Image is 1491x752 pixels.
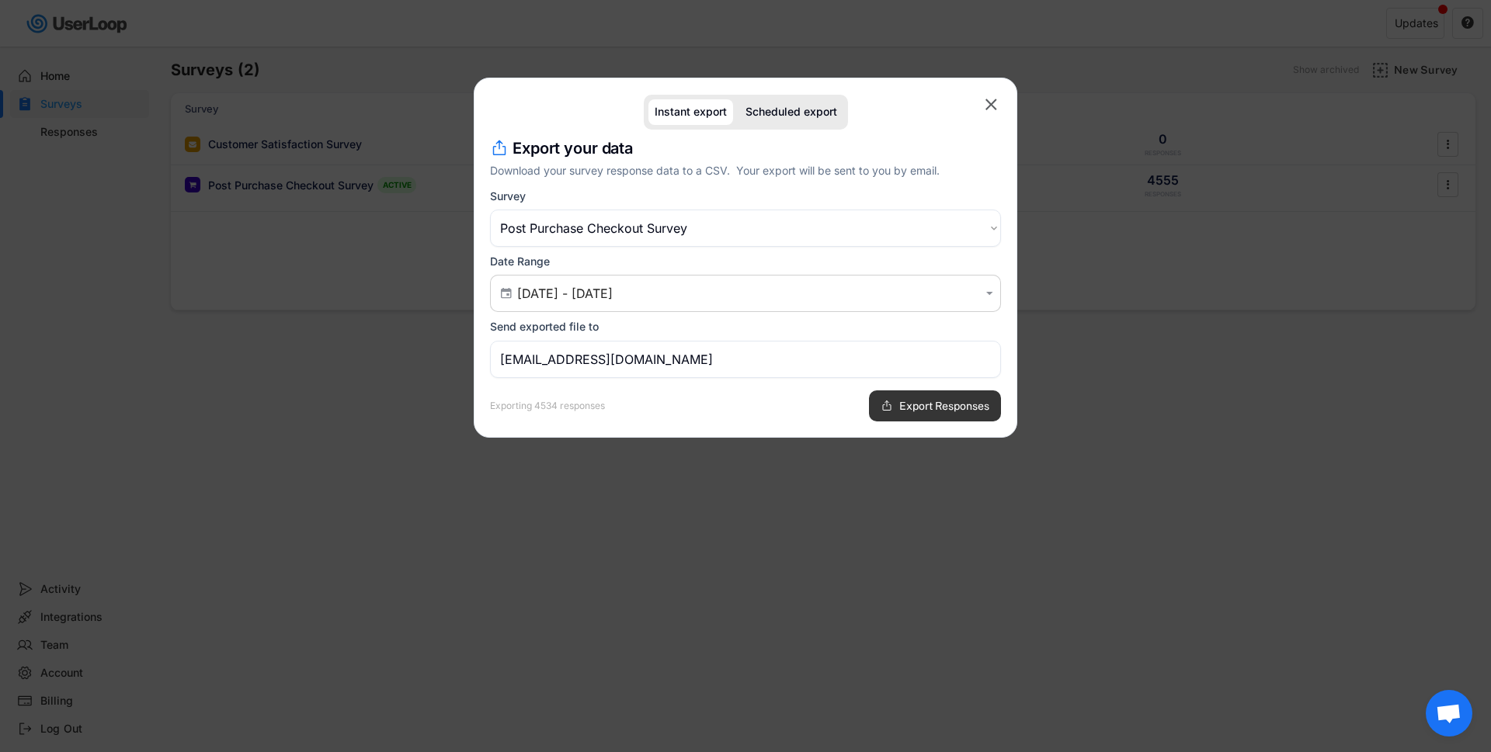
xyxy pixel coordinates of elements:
text:  [986,286,993,300]
div: Scheduled export [745,106,837,119]
button:  [982,287,996,300]
span: Export Responses [899,400,989,411]
text:  [501,286,512,300]
div: Instant export [655,106,727,119]
button:  [499,286,513,300]
h4: Export your data [513,137,633,159]
button:  [982,95,1001,114]
div: Exporting 4534 responses [490,401,605,411]
div: Send exported file to [490,320,599,334]
input: Air Date/Time Picker [517,286,978,301]
div: Survey [490,189,526,203]
div: Download your survey response data to a CSV. Your export will be sent to you by email. [490,162,1001,178]
div: Date Range [490,255,550,269]
text:  [985,95,997,114]
button: Export Responses [869,390,1001,421]
a: Open chat [1426,690,1472,736]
